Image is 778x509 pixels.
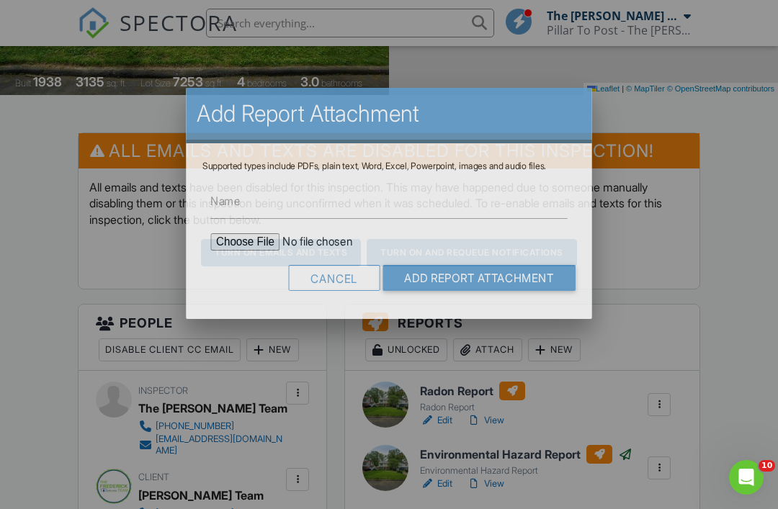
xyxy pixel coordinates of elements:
[759,460,775,472] span: 10
[383,265,576,291] input: Add Report Attachment
[210,193,240,209] label: Name
[288,265,380,291] div: Cancel
[729,460,764,495] iframe: Intercom live chat
[197,99,581,128] h2: Add Report Attachment
[202,161,576,172] div: Supported types include PDFs, plain text, Word, Excel, Powerpoint, images and audio files.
